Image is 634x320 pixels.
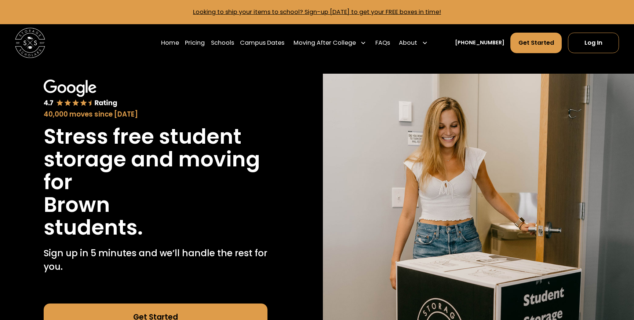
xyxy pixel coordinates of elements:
[375,32,390,53] a: FAQs
[44,125,267,194] h1: Stress free student storage and moving for
[44,109,267,119] div: 40,000 moves since [DATE]
[185,32,205,53] a: Pricing
[193,8,441,16] a: Looking to ship your items to school? Sign-up [DATE] to get your FREE boxes in time!
[240,32,284,53] a: Campus Dates
[455,39,504,47] a: [PHONE_NUMBER]
[396,32,431,53] div: About
[44,194,110,216] h1: Brown
[510,33,562,53] a: Get Started
[290,32,369,53] div: Moving After College
[44,216,143,239] h1: students.
[568,33,619,53] a: Log In
[15,28,45,58] a: home
[294,38,356,48] div: Moving After College
[399,38,417,48] div: About
[211,32,234,53] a: Schools
[15,28,45,58] img: Storage Scholars main logo
[44,247,267,274] p: Sign up in 5 minutes and we’ll handle the rest for you.
[161,32,179,53] a: Home
[44,80,117,108] img: Google 4.7 star rating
